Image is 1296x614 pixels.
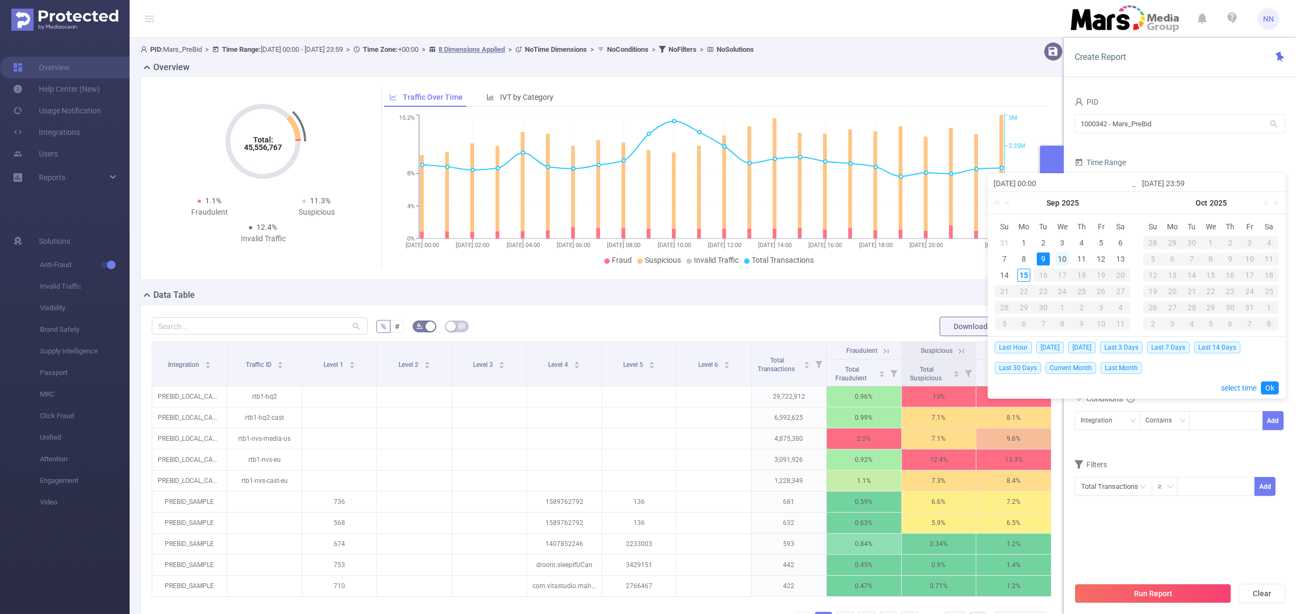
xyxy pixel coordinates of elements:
tspan: 45,556,767 [244,143,282,152]
i: icon: bg-colors [416,323,423,329]
div: 30 [1220,301,1240,314]
div: 9 [1037,253,1050,265]
div: 31 [1240,301,1259,314]
div: 5 [1201,317,1221,330]
div: 26 [1143,301,1163,314]
span: Supply Intelligence [40,340,130,362]
div: Integration [1081,412,1120,429]
button: Download PDF [940,317,1017,336]
td: September 4, 2025 [1072,235,1091,251]
div: 18 [1259,269,1279,282]
div: 11 [1259,253,1279,265]
div: 2 [1143,317,1163,330]
span: Fraud [612,256,632,264]
div: 7 [998,253,1011,265]
th: Thu [1072,219,1091,235]
i: icon: user [1075,98,1083,106]
span: Engagement [40,470,130,492]
div: 15 [1201,269,1221,282]
span: We [1053,222,1072,231]
div: 21 [1182,285,1201,298]
div: 29 [1201,301,1221,314]
td: October 1, 2025 [1201,235,1221,251]
div: 8 [1201,253,1221,265]
td: October 10, 2025 [1240,251,1259,267]
a: Oct [1194,192,1209,214]
div: 12 [1095,253,1108,265]
th: Fri [1091,219,1111,235]
td: October 24, 2025 [1240,283,1259,299]
div: 1 [1259,301,1279,314]
div: 24 [1053,285,1072,298]
span: Th [1072,222,1091,231]
div: 23 [1034,285,1053,298]
span: Reports [39,173,65,182]
span: Click Fraud [40,405,130,427]
td: September 8, 2025 [1014,251,1034,267]
td: October 7, 2025 [1182,251,1201,267]
td: October 21, 2025 [1182,283,1201,299]
button: Add [1254,477,1275,496]
td: October 10, 2025 [1091,316,1111,332]
div: 4 [1111,301,1130,314]
td: November 6, 2025 [1220,316,1240,332]
div: 4 [1182,317,1201,330]
span: Visibility [40,297,130,319]
span: PID [1075,98,1098,106]
span: 12.4% [256,223,277,231]
div: 16 [1034,269,1053,282]
tspan: [DATE] 12:00 [707,242,741,249]
td: September 7, 2025 [995,251,1014,267]
td: October 20, 2025 [1163,283,1182,299]
th: Wed [1053,219,1072,235]
div: 22 [1014,285,1034,298]
span: > [697,45,707,53]
b: No Conditions [607,45,649,53]
div: 29 [1014,301,1034,314]
div: Fraudulent [156,207,263,218]
b: No Time Dimensions [525,45,587,53]
td: October 6, 2025 [1014,316,1034,332]
td: September 12, 2025 [1091,251,1111,267]
td: September 18, 2025 [1072,267,1091,283]
td: October 28, 2025 [1182,299,1201,316]
td: September 28, 2025 [995,299,1014,316]
span: > [505,45,515,53]
div: 30 [1182,236,1201,249]
td: November 2, 2025 [1143,316,1163,332]
div: 9 [1220,253,1240,265]
button: Run Report [1075,584,1231,603]
i: icon: line-chart [389,93,397,101]
div: 31 [998,236,1011,249]
th: Tue [1034,219,1053,235]
th: Mon [1163,219,1182,235]
td: November 8, 2025 [1259,316,1279,332]
span: Fr [1091,222,1111,231]
td: September 25, 2025 [1072,283,1091,299]
td: October 13, 2025 [1163,267,1182,283]
span: > [587,45,597,53]
div: 4 [1075,236,1088,249]
td: September 2, 2025 [1034,235,1053,251]
td: October 31, 2025 [1240,299,1259,316]
div: 17 [1240,269,1259,282]
span: MRC [40,384,130,405]
div: 1 [1201,236,1221,249]
td: September 24, 2025 [1053,283,1072,299]
td: October 27, 2025 [1163,299,1182,316]
div: 5 [1095,236,1108,249]
input: End date [1142,177,1280,190]
td: October 16, 2025 [1220,267,1240,283]
span: Tu [1034,222,1053,231]
th: Sat [1259,219,1279,235]
div: 28 [995,301,1014,314]
tspan: [DATE] 04:00 [506,242,539,249]
td: October 2, 2025 [1072,299,1091,316]
a: Sep [1045,192,1061,214]
span: > [202,45,212,53]
td: September 3, 2025 [1053,235,1072,251]
th: Thu [1220,219,1240,235]
span: We [1201,222,1221,231]
tspan: 8% [407,170,415,178]
div: 2 [1072,301,1091,314]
